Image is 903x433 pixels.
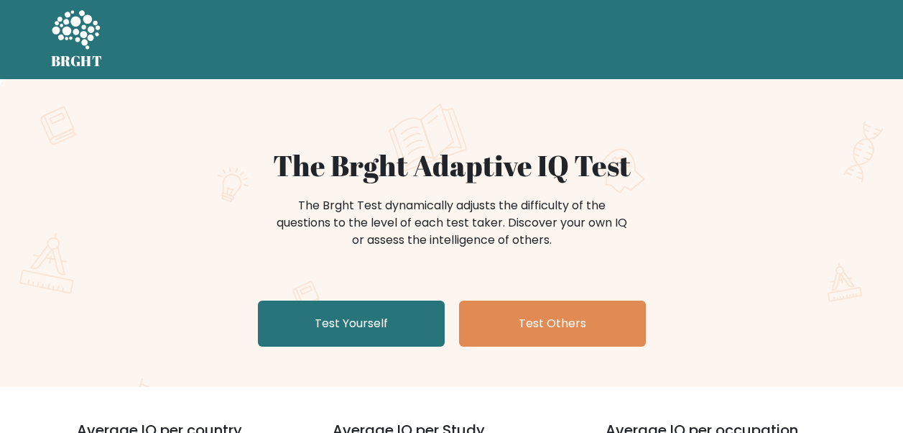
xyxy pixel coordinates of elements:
a: Test Yourself [258,301,445,347]
h5: BRGHT [51,53,103,70]
a: Test Others [459,301,646,347]
h1: The Brght Adaptive IQ Test [101,148,802,183]
a: BRGHT [51,6,103,73]
div: The Brght Test dynamically adjusts the difficulty of the questions to the level of each test take... [272,197,631,249]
